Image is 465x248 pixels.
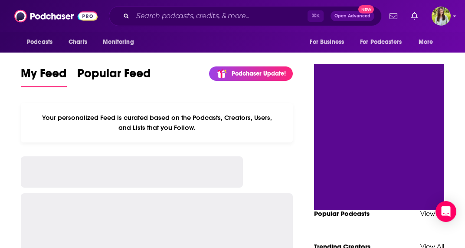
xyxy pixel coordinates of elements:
[419,36,433,48] span: More
[354,34,414,50] button: open menu
[69,36,87,48] span: Charts
[432,7,451,26] button: Show profile menu
[436,201,456,222] div: Open Intercom Messenger
[21,103,293,142] div: Your personalized Feed is curated based on the Podcasts, Creators, Users, and Lists that you Follow.
[97,34,145,50] button: open menu
[232,70,286,77] p: Podchaser Update!
[304,34,355,50] button: open menu
[314,209,370,218] a: Popular Podcasts
[358,5,374,13] span: New
[21,66,67,87] a: My Feed
[334,14,370,18] span: Open Advanced
[331,11,374,21] button: Open AdvancedNew
[103,36,134,48] span: Monitoring
[413,34,444,50] button: open menu
[27,36,52,48] span: Podcasts
[63,34,92,50] a: Charts
[133,9,308,23] input: Search podcasts, credits, & more...
[432,7,451,26] img: User Profile
[408,9,421,23] a: Show notifications dropdown
[386,9,401,23] a: Show notifications dropdown
[21,66,67,86] span: My Feed
[308,10,324,22] span: ⌘ K
[109,6,382,26] div: Search podcasts, credits, & more...
[77,66,151,87] a: Popular Feed
[310,36,344,48] span: For Business
[21,34,64,50] button: open menu
[432,7,451,26] span: Logged in as meaghanyoungblood
[77,66,151,86] span: Popular Feed
[14,8,98,24] img: Podchaser - Follow, Share and Rate Podcasts
[360,36,402,48] span: For Podcasters
[420,209,444,218] a: View All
